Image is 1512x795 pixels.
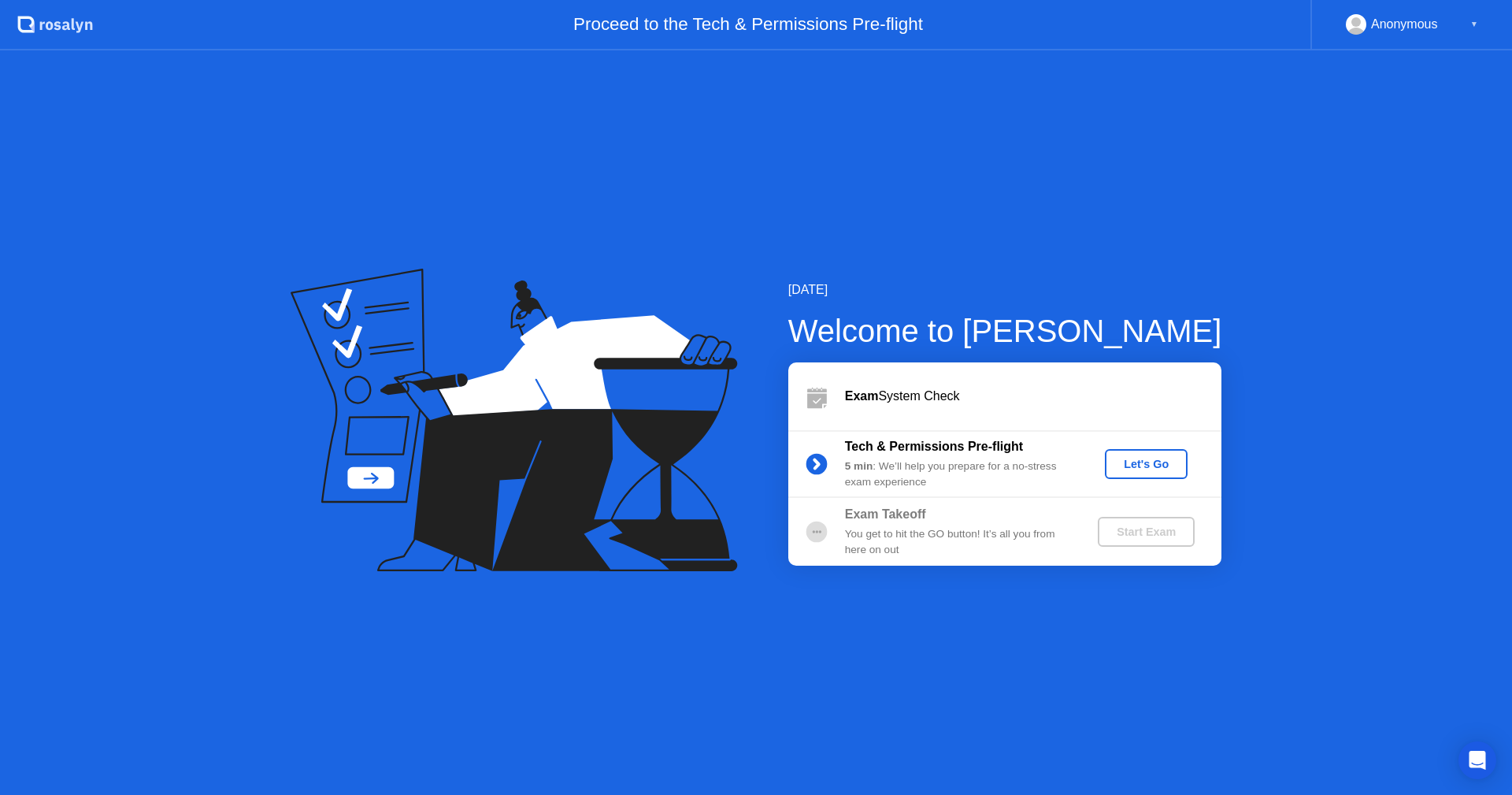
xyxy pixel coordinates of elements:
div: Let's Go [1111,458,1181,470]
div: Open Intercom Messenger [1458,741,1496,779]
div: : We’ll help you prepare for a no-stress exam experience [845,459,1072,491]
div: Anonymous [1371,14,1438,35]
button: Let's Go [1105,449,1188,479]
b: Exam Takeoff [845,507,926,521]
button: Start Exam [1098,517,1195,547]
div: Welcome to [PERSON_NAME] [788,307,1222,355]
div: You get to hit the GO button! It’s all you from here on out [845,526,1072,559]
div: Start Exam [1104,526,1188,538]
b: 5 min [845,460,873,472]
b: Tech & Permissions Pre-flight [845,440,1023,453]
div: ▼ [1470,14,1478,35]
div: System Check [845,387,1221,406]
b: Exam [845,389,879,403]
div: [DATE] [788,280,1222,299]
